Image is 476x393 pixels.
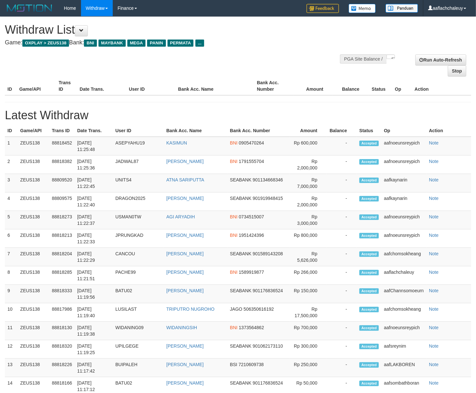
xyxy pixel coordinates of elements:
span: 0905470264 [239,140,264,145]
td: [DATE] 11:22:37 [75,211,113,229]
a: [PERSON_NAME] [166,251,203,256]
span: JAGO [230,306,242,312]
td: ZEUS138 [17,266,49,285]
span: Accepted [359,307,379,312]
th: Bank Acc. Number [254,77,294,95]
td: 88818204 [49,248,75,266]
td: aafsreynim [381,340,426,359]
td: Rp 300,000 [290,340,327,359]
span: Accepted [359,178,379,183]
td: aafchomsokheang [381,248,426,266]
span: Accepted [359,251,379,257]
span: MAYBANK [99,40,126,47]
td: - [327,156,357,174]
span: BNI [230,159,238,164]
td: [DATE] 11:17:42 [75,359,113,377]
a: Note [429,177,439,182]
td: [DATE] 11:19:40 [75,303,113,322]
td: 88809575 [49,192,75,211]
a: [PERSON_NAME] [166,362,203,367]
td: 88818213 [49,229,75,248]
th: Action [426,125,471,137]
th: User ID [113,125,164,137]
td: - [327,211,357,229]
td: ZEUS138 [17,248,49,266]
td: - [327,322,357,340]
th: Status [357,125,381,137]
a: [PERSON_NAME] [166,380,203,386]
span: Accepted [359,325,379,331]
td: aafnoeunsreypich [381,229,426,248]
a: [PERSON_NAME] [166,233,203,238]
span: Accepted [359,196,379,202]
td: WIDANING09 [113,322,164,340]
span: BNI [230,140,238,145]
span: 7210609738 [238,362,264,367]
span: MEGA [127,40,146,47]
td: 6 [5,229,17,248]
td: ZEUS138 [17,285,49,303]
th: Action [412,77,471,95]
td: 88809520 [49,174,75,192]
span: BNI [230,233,238,238]
td: ZEUS138 [17,211,49,229]
td: ZEUS138 [17,229,49,248]
a: Note [429,159,439,164]
th: ID [5,125,17,137]
img: Button%20Memo.svg [349,4,376,13]
a: Note [429,214,439,219]
th: Balance [333,77,369,95]
td: 13 [5,359,17,377]
td: 12 [5,340,17,359]
td: LUSILAST [113,303,164,322]
th: Bank Acc. Name [176,77,254,95]
td: aafkaynarin [381,192,426,211]
a: Note [429,140,439,145]
th: Amount [294,77,333,95]
a: Note [429,233,439,238]
td: CANCOU [113,248,164,266]
a: Note [429,306,439,312]
td: 88817986 [49,303,75,322]
td: aafLAKBOREN [381,359,426,377]
a: TRIPUTRO NUGROHO [166,306,215,312]
td: 2 [5,156,17,174]
td: 88818320 [49,340,75,359]
td: aaflachchaleuy [381,266,426,285]
span: 0734515007 [239,214,264,219]
span: 1791555704 [239,159,264,164]
td: aafkaynarin [381,174,426,192]
span: Accepted [359,159,379,165]
span: Accepted [359,270,379,275]
th: Trans ID [56,77,77,95]
span: 901176836524 [253,288,283,293]
td: [DATE] 11:22:33 [75,229,113,248]
a: Note [429,196,439,201]
th: Date Trans. [77,77,126,95]
td: Rp 600,000 [290,137,327,156]
td: - [327,340,357,359]
span: Accepted [359,362,379,368]
td: ZEUS138 [17,340,49,359]
span: 901919948415 [253,196,283,201]
span: SEABANK [230,177,251,182]
td: 88818382 [49,156,75,174]
td: UPILGEGE [113,340,164,359]
td: Rp 2,000,000 [290,192,327,211]
a: KASIMUN [166,140,187,145]
h4: Game: Bank: [5,40,311,46]
td: 5 [5,211,17,229]
a: [PERSON_NAME] [166,270,203,275]
th: Amount [290,125,327,137]
span: BNI [84,40,97,47]
img: MOTION_logo.png [5,3,54,13]
td: [DATE] 11:25:48 [75,137,113,156]
td: ZEUS138 [17,322,49,340]
td: UNITS4 [113,174,164,192]
span: 901062173110 [253,343,283,349]
span: BNI [230,214,238,219]
th: Bank Acc. Name [164,125,227,137]
a: Note [429,380,439,386]
th: Op [381,125,426,137]
td: - [327,285,357,303]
